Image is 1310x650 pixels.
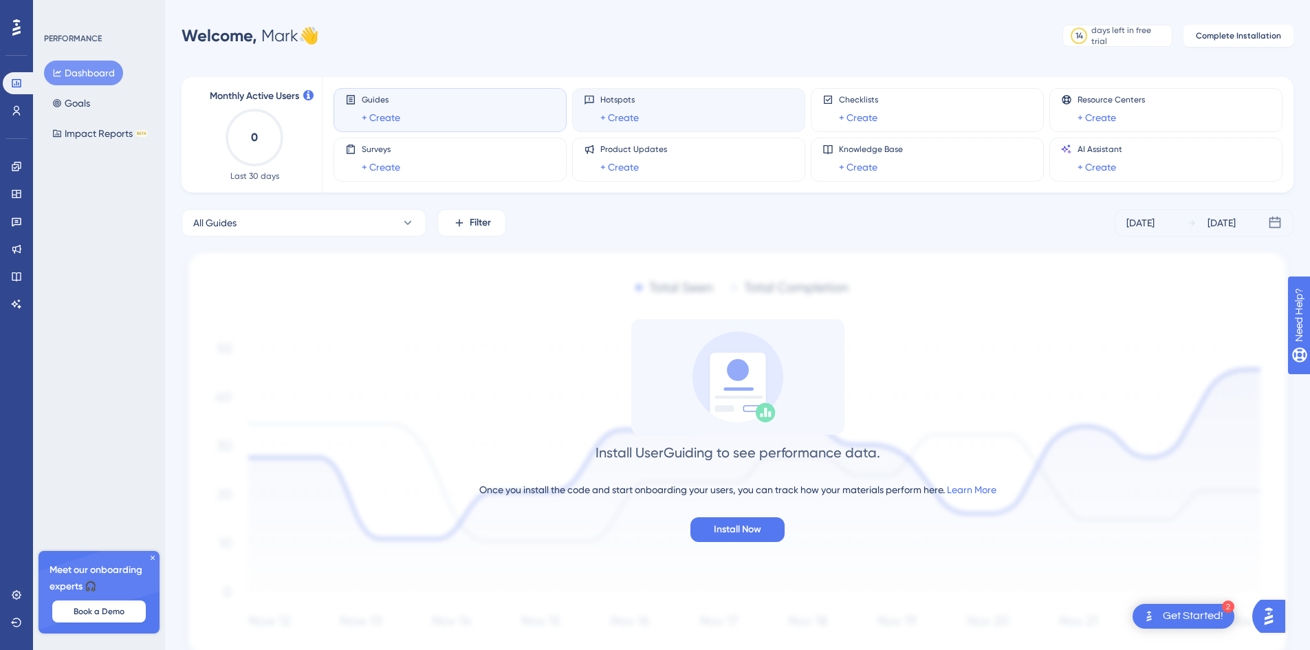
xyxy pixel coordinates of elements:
[44,33,102,44] div: PERFORMANCE
[182,25,257,45] span: Welcome,
[1078,109,1116,126] a: + Create
[1252,596,1293,637] iframe: UserGuiding AI Assistant Launcher
[600,94,639,105] span: Hotspots
[362,94,400,105] span: Guides
[362,159,400,175] a: + Create
[1208,215,1236,231] div: [DATE]
[470,215,491,231] span: Filter
[437,209,506,237] button: Filter
[479,481,996,498] div: Once you install the code and start onboarding your users, you can track how your materials perfo...
[1183,25,1293,47] button: Complete Installation
[1091,25,1168,47] div: days left in free trial
[839,94,878,105] span: Checklists
[44,91,98,116] button: Goals
[1196,30,1281,41] span: Complete Installation
[839,144,903,155] span: Knowledge Base
[1078,159,1116,175] a: + Create
[50,562,149,595] span: Meet our onboarding experts 🎧
[690,517,785,542] button: Install Now
[74,606,124,617] span: Book a Demo
[230,171,279,182] span: Last 30 days
[600,144,667,155] span: Product Updates
[1163,609,1223,624] div: Get Started!
[52,600,146,622] button: Book a Demo
[1126,215,1155,231] div: [DATE]
[1222,600,1234,613] div: 2
[600,159,639,175] a: + Create
[193,215,237,231] span: All Guides
[714,521,761,538] span: Install Now
[839,159,877,175] a: + Create
[44,61,123,85] button: Dashboard
[947,484,996,495] a: Learn More
[1078,144,1122,155] span: AI Assistant
[32,3,86,20] span: Need Help?
[600,109,639,126] a: + Create
[1078,94,1145,105] span: Resource Centers
[182,25,319,47] div: Mark 👋
[1133,604,1234,629] div: Open Get Started! checklist, remaining modules: 2
[362,144,400,155] span: Surveys
[1141,608,1157,625] img: launcher-image-alternative-text
[596,443,880,462] div: Install UserGuiding to see performance data.
[251,131,258,144] text: 0
[135,130,148,137] div: BETA
[182,209,426,237] button: All Guides
[1076,30,1083,41] div: 14
[839,109,877,126] a: + Create
[210,88,299,105] span: Monthly Active Users
[44,121,156,146] button: Impact ReportsBETA
[362,109,400,126] a: + Create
